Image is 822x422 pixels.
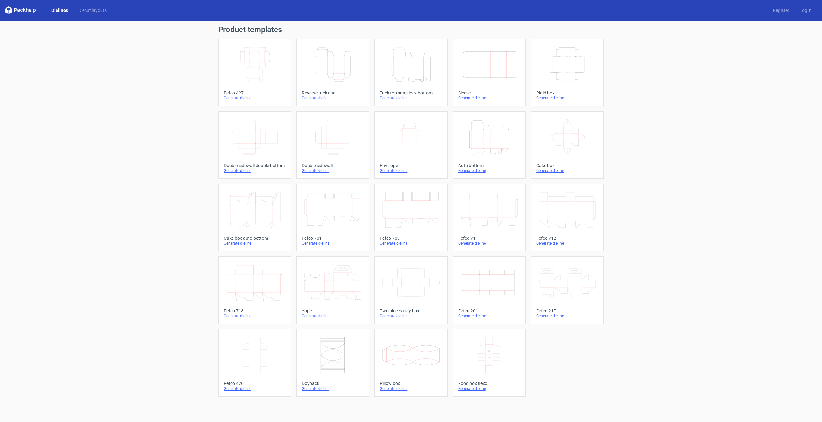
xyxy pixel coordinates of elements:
[380,95,442,101] div: Generate dieline
[224,386,286,391] div: Generate dieline
[218,256,291,324] a: Fefco 713Generate dieline
[536,90,598,95] div: Rigid box
[46,7,73,13] a: Dielines
[374,329,447,397] a: Pillow boxGenerate dieline
[302,386,364,391] div: Generate dieline
[296,111,369,179] a: Double sidewallGenerate dieline
[458,95,520,101] div: Generate dieline
[302,163,364,168] div: Double sidewall
[794,7,817,13] a: Log in
[380,168,442,173] div: Generate dieline
[302,241,364,246] div: Generate dieline
[224,168,286,173] div: Generate dieline
[302,95,364,101] div: Generate dieline
[536,95,598,101] div: Generate dieline
[224,241,286,246] div: Generate dieline
[380,90,442,95] div: Tuck top snap lock bottom
[453,329,526,397] a: Food box flexoGenerate dieline
[458,168,520,173] div: Generate dieline
[374,256,447,324] a: Two pieces tray boxGenerate dieline
[531,184,604,251] a: Fefco 712Generate dieline
[302,168,364,173] div: Generate dieline
[302,90,364,95] div: Reverse tuck end
[224,95,286,101] div: Generate dieline
[374,39,447,106] a: Tuck top snap lock bottomGenerate dieline
[224,308,286,313] div: Fefco 713
[458,241,520,246] div: Generate dieline
[453,184,526,251] a: Fefco 711Generate dieline
[380,163,442,168] div: Envelope
[224,313,286,319] div: Generate dieline
[224,163,286,168] div: Double sidewall double bottom
[218,184,291,251] a: Cake box auto bottomGenerate dieline
[218,26,604,33] h1: Product templates
[453,39,526,106] a: SleeveGenerate dieline
[218,329,291,397] a: Fefco 426Generate dieline
[296,184,369,251] a: Fefco 701Generate dieline
[536,241,598,246] div: Generate dieline
[380,381,442,386] div: Pillow box
[380,386,442,391] div: Generate dieline
[296,256,369,324] a: YopeGenerate dieline
[458,236,520,241] div: Fefco 711
[302,381,364,386] div: Doypack
[73,7,112,13] a: Diecut layouts
[458,90,520,95] div: Sleeve
[218,111,291,179] a: Double sidewall double bottomGenerate dieline
[531,39,604,106] a: Rigid boxGenerate dieline
[380,313,442,319] div: Generate dieline
[536,313,598,319] div: Generate dieline
[536,308,598,313] div: Fefco 217
[458,163,520,168] div: Auto bottom
[224,90,286,95] div: Fefco 427
[224,236,286,241] div: Cake box auto bottom
[458,386,520,391] div: Generate dieline
[224,381,286,386] div: Fefco 426
[380,308,442,313] div: Two pieces tray box
[531,111,604,179] a: Cake boxGenerate dieline
[458,308,520,313] div: Fefco 201
[768,7,794,13] a: Register
[458,381,520,386] div: Food box flexo
[536,163,598,168] div: Cake box
[453,111,526,179] a: Auto bottomGenerate dieline
[374,184,447,251] a: Fefco 703Generate dieline
[218,39,291,106] a: Fefco 427Generate dieline
[380,236,442,241] div: Fefco 703
[453,256,526,324] a: Fefco 201Generate dieline
[296,39,369,106] a: Reverse tuck endGenerate dieline
[531,256,604,324] a: Fefco 217Generate dieline
[374,111,447,179] a: EnvelopeGenerate dieline
[458,313,520,319] div: Generate dieline
[302,313,364,319] div: Generate dieline
[380,241,442,246] div: Generate dieline
[536,236,598,241] div: Fefco 712
[302,308,364,313] div: Yope
[302,236,364,241] div: Fefco 701
[296,329,369,397] a: DoypackGenerate dieline
[536,168,598,173] div: Generate dieline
